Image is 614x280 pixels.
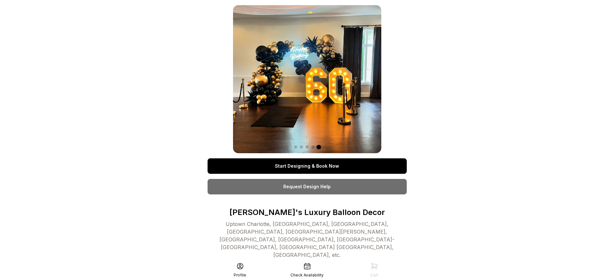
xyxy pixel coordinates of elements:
div: Profile [234,273,246,278]
a: Request Design Help [208,179,407,194]
p: [PERSON_NAME]'s Luxury Balloon Decor [208,207,407,218]
a: Start Designing & Book Now [208,158,407,174]
div: Check Availability [290,273,324,278]
div: Cart [370,273,378,278]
